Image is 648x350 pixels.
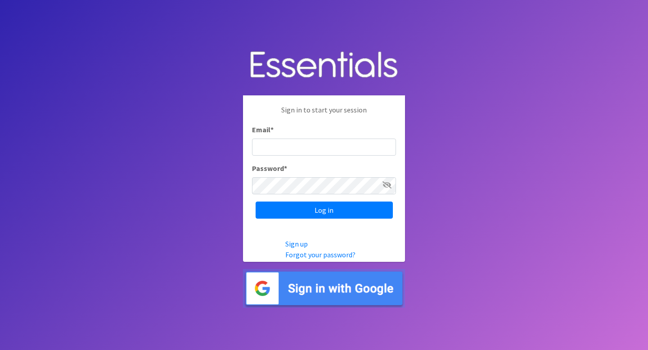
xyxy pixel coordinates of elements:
[270,125,274,134] abbr: required
[284,164,287,173] abbr: required
[285,239,308,248] a: Sign up
[252,104,396,124] p: Sign in to start your session
[243,42,405,89] img: Human Essentials
[252,163,287,174] label: Password
[243,269,405,308] img: Sign in with Google
[256,202,393,219] input: Log in
[285,250,355,259] a: Forgot your password?
[252,124,274,135] label: Email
